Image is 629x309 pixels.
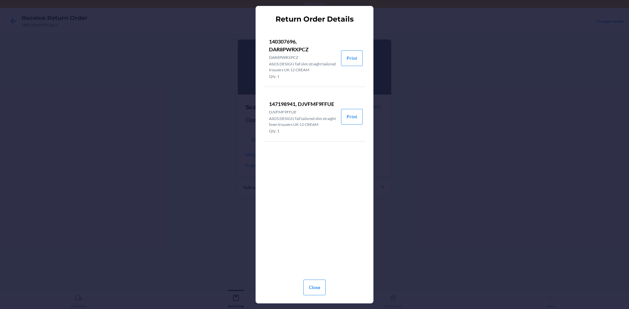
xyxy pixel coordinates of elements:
[276,14,354,25] h2: Return Order Details
[269,61,336,73] p: ASOS DESIGN Tall slim straight tailored trousers UK 12 CREAM
[269,109,336,115] p: DJVFMF9FFUE
[341,109,363,125] button: Print
[269,38,336,53] p: 140307696, DAR8PWRXPCZ
[269,128,336,134] p: Qty: 1
[269,55,336,60] p: DAR8PWRXPCZ
[269,116,336,128] p: ASOS DESIGN Tall tailored slim straight linen trousers UK 12 CREAM
[269,74,336,79] p: Qty: 1
[341,50,363,66] button: Print
[303,280,326,295] button: Close
[269,100,336,108] p: 147198941, DJVFMF9FFUE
